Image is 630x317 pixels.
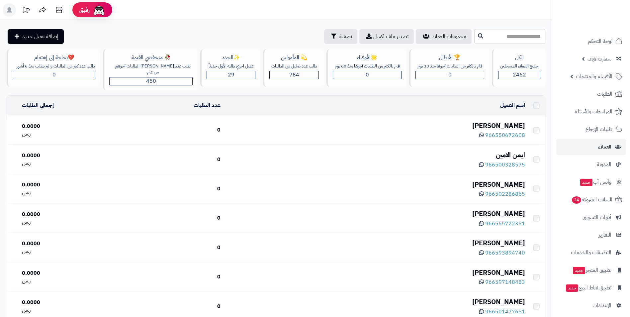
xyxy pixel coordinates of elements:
[108,273,220,281] div: 0
[226,268,525,277] div: [PERSON_NAME]
[408,49,491,90] a: 🏆 الأبطالقام بالكثير من الطلبات آخرها منذ 30 يوم0
[572,196,581,204] span: 24
[592,301,611,310] span: الإعدادات
[556,262,626,278] a: تطبيق المتجرجديد
[22,277,103,285] div: ر.س
[498,63,540,69] div: جميع العملاء المسجلين
[22,218,103,226] div: ر.س
[491,49,547,90] a: الكلجميع العملاء المسجلين2462
[113,63,193,75] div: طلب عدد [PERSON_NAME] الطلبات آخرهم من عام
[108,303,220,310] div: 0
[226,150,525,160] div: ايمن الامين
[485,278,525,286] span: 966597148483
[479,190,525,198] a: 966502286865
[416,29,472,44] a: مجموعات العملاء
[572,265,611,275] span: تطبيق المتجر
[226,180,525,189] div: [PERSON_NAME]
[108,214,220,222] div: 0
[597,160,611,169] span: المدونة
[485,308,525,316] span: 966501477651
[597,89,612,99] span: الطلبات
[22,211,103,218] div: 0.0000
[22,299,103,306] div: 0.0000
[599,230,611,240] span: التقارير
[580,179,592,186] span: جديد
[556,245,626,261] a: التطبيقات والخدمات
[16,63,95,69] div: طلب عدد كبير من الطلبات و لم يطلب منذ 6 أشهر
[22,269,103,277] div: 0.0000
[333,63,402,69] div: قام بالكثير من الطلبات آخرها منذ 60 يوم
[485,220,525,228] span: 966555722351
[79,6,90,14] span: رفيق
[22,189,103,196] div: ر.س
[556,209,626,225] a: أدوات التسويق
[199,49,262,90] a: ✨الجددعميل اجري طلبه الأول حديثاّ29
[571,195,612,204] span: السلات المتروكة
[22,101,54,109] a: إجمالي الطلبات
[18,3,34,18] a: تحديثات المنصة
[585,18,624,32] img: logo-2.png
[226,238,525,248] div: [PERSON_NAME]
[415,54,484,61] div: 🏆 الأبطال
[485,190,525,198] span: 966502286865
[576,72,612,81] span: الأقسام والمنتجات
[262,49,325,90] a: 💫 المأمولينطلب عدد ضئيل من الطلبات784
[498,54,540,61] div: الكل
[556,121,626,137] a: طلبات الإرجاع
[13,54,95,61] div: 💔بحاجة إلى إهتمام
[479,220,525,228] a: 966555722351
[485,249,525,257] span: 966593894740
[22,159,103,167] div: ر.س
[448,71,452,79] span: 0
[585,125,612,134] span: طلبات الإرجاع
[598,142,611,152] span: العملاء
[580,177,611,187] span: وآتس آب
[109,54,193,61] div: 🥀 منخفضي القيمة
[556,297,626,313] a: الإعدادات
[513,71,526,79] span: 2462
[575,107,612,116] span: المراجعات والأسئلة
[339,33,352,41] span: تصفية
[324,29,357,44] button: تصفية
[587,54,611,63] span: سمارت لايف
[500,101,525,109] a: اسم العميل
[207,54,255,61] div: ✨الجدد
[269,63,319,69] div: طلب عدد ضئيل من الطلبات
[22,123,103,130] div: 0.0000
[366,71,369,79] span: 0
[325,49,408,90] a: 🌟الأوفياءقام بالكثير من الطلبات آخرها منذ 60 يوم0
[359,29,414,44] a: تصدير ملف اكسل
[226,297,525,307] div: [PERSON_NAME]
[432,33,466,41] span: مجموعات العملاء
[485,131,525,139] span: 966550672608
[556,139,626,155] a: العملاء
[556,192,626,208] a: السلات المتروكة24
[92,3,106,17] img: ai-face.png
[333,54,402,61] div: 🌟الأوفياء
[228,71,234,79] span: 29
[108,126,220,134] div: 0
[373,33,408,41] span: تصدير ملف اكسل
[479,161,525,169] a: 966500328575
[289,71,299,79] span: 784
[556,157,626,172] a: المدونة
[52,71,56,79] span: 0
[479,131,525,139] a: 966550672608
[479,278,525,286] a: 966597148483
[22,33,58,41] span: إضافة عميل جديد
[226,209,525,219] div: [PERSON_NAME]
[556,104,626,120] a: المراجعات والأسئلة
[22,130,103,138] div: ر.س
[102,49,199,90] a: 🥀 منخفضي القيمةطلب عدد [PERSON_NAME] الطلبات آخرهم من عام450
[194,101,221,109] a: عدد الطلبات
[573,267,585,274] span: جديد
[8,29,64,44] a: إضافة عميل جديد
[22,240,103,248] div: 0.0000
[22,248,103,255] div: ر.س
[485,161,525,169] span: 966500328575
[22,181,103,189] div: 0.0000
[556,86,626,102] a: الطلبات
[108,156,220,163] div: 0
[571,248,611,257] span: التطبيقات والخدمات
[565,283,611,292] span: تطبيق نقاط البيع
